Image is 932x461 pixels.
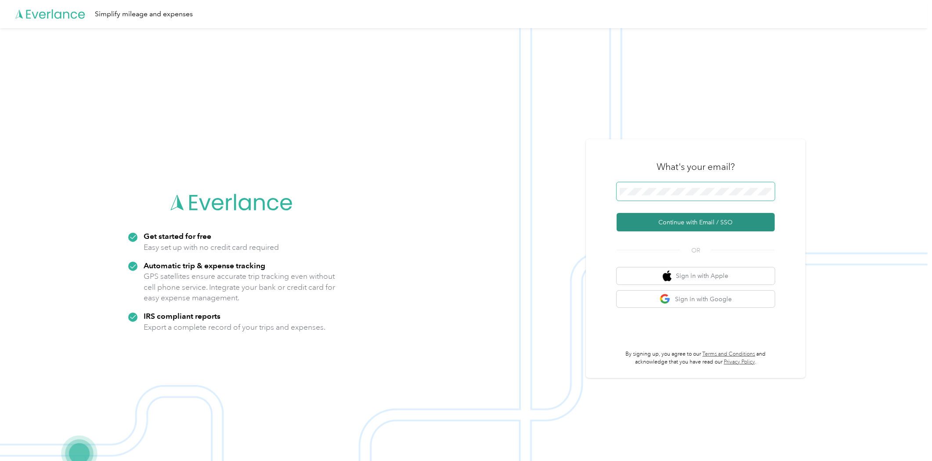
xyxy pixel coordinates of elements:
[657,161,735,173] h3: What's your email?
[617,213,775,231] button: Continue with Email / SSO
[703,351,755,357] a: Terms and Conditions
[95,9,193,20] div: Simplify mileage and expenses
[144,231,211,241] strong: Get started for free
[144,322,325,333] p: Export a complete record of your trips and expenses.
[144,271,336,303] p: GPS satellites ensure accurate trip tracking even without cell phone service. Integrate your bank...
[680,246,711,255] span: OR
[617,350,775,366] p: By signing up, you agree to our and acknowledge that you have read our .
[617,267,775,285] button: apple logoSign in with Apple
[144,261,265,270] strong: Automatic trip & expense tracking
[144,242,279,253] p: Easy set up with no credit card required
[660,294,671,305] img: google logo
[724,359,755,365] a: Privacy Policy
[617,291,775,308] button: google logoSign in with Google
[663,270,672,281] img: apple logo
[144,311,220,321] strong: IRS compliant reports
